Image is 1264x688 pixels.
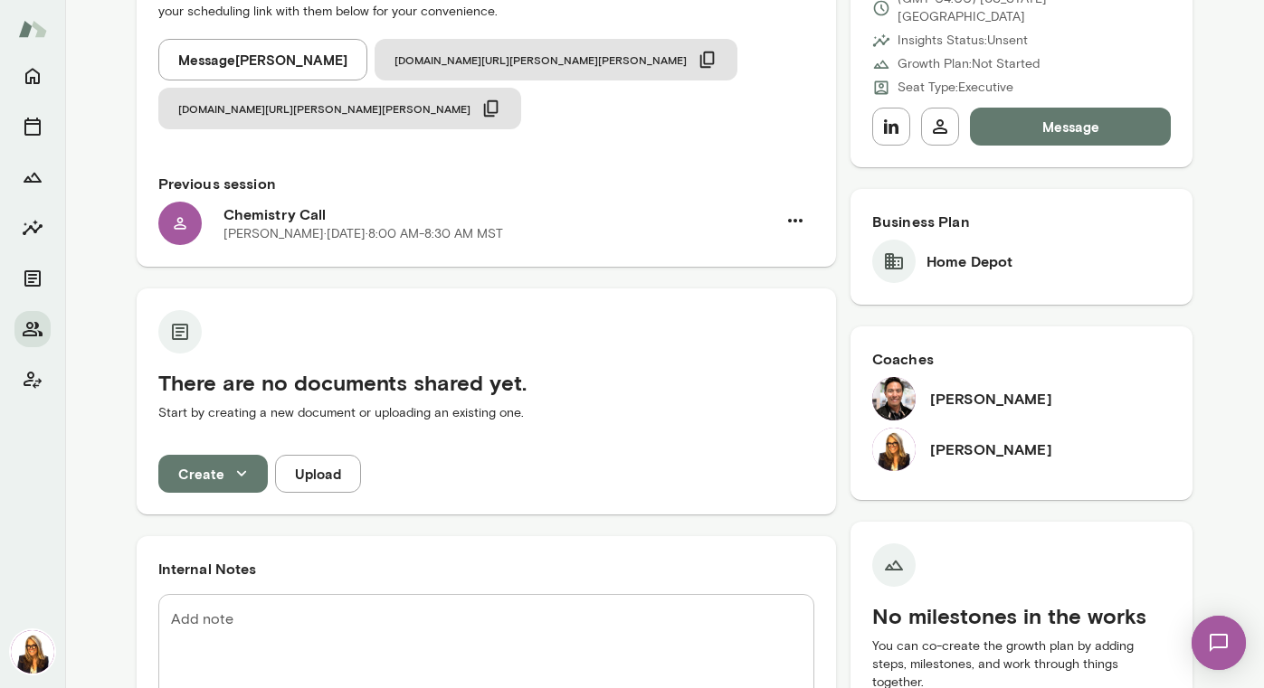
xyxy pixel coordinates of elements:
button: [DOMAIN_NAME][URL][PERSON_NAME][PERSON_NAME] [158,88,521,129]
button: Message[PERSON_NAME] [158,39,367,80]
span: [DOMAIN_NAME][URL][PERSON_NAME][PERSON_NAME] [394,52,687,67]
img: Melissa Lemberg [11,630,54,674]
h6: Previous session [158,173,814,194]
h6: [PERSON_NAME] [930,388,1052,410]
h6: Chemistry Call [223,203,776,225]
button: Sessions [14,108,51,145]
img: Albert Villarde [872,377,916,420]
button: Create [158,455,268,493]
span: [DOMAIN_NAME][URL][PERSON_NAME][PERSON_NAME] [178,101,470,116]
h6: Home Depot [927,250,1013,272]
button: Growth Plan [14,159,51,195]
img: Mento [18,12,47,46]
h6: [PERSON_NAME] [930,438,1052,460]
button: Client app [14,362,51,398]
button: Insights [14,210,51,246]
button: [DOMAIN_NAME][URL][PERSON_NAME][PERSON_NAME] [375,39,737,80]
h5: There are no documents shared yet. [158,368,814,397]
button: Members [14,311,51,347]
h6: Coaches [872,348,1172,370]
img: Melissa Lemberg [872,428,916,471]
button: Upload [275,455,361,493]
p: Start by creating a new document or uploading an existing one. [158,404,814,422]
p: Insights Status: Unsent [898,32,1028,50]
button: Message [970,108,1172,146]
p: Seat Type: Executive [898,79,1013,97]
button: Documents [14,260,51,297]
h5: No milestones in the works [872,601,1172,630]
button: Home [14,58,51,94]
p: Growth Plan: Not Started [898,55,1040,73]
p: [PERSON_NAME] · [DATE] · 8:00 AM-8:30 AM MST [223,225,503,243]
h6: Business Plan [872,211,1172,232]
h6: Internal Notes [158,558,814,580]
